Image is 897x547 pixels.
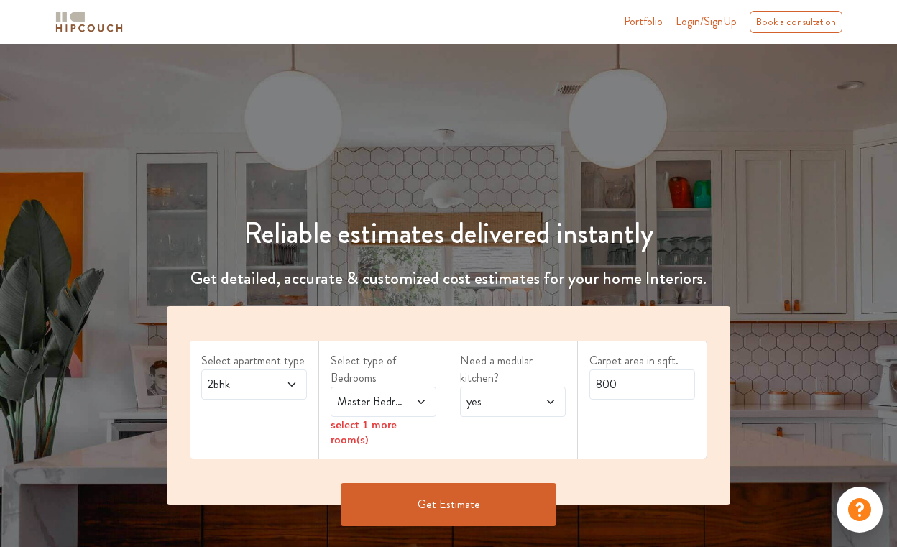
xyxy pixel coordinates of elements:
[331,352,436,387] label: Select type of Bedrooms
[53,9,125,35] img: logo-horizontal.svg
[201,352,307,369] label: Select apartment type
[589,369,695,400] input: Enter area sqft
[205,376,275,393] span: 2bhk
[624,13,663,30] a: Portfolio
[331,417,436,447] div: select 1 more room(s)
[341,483,556,526] button: Get Estimate
[464,393,533,410] span: yes
[53,6,125,38] span: logo-horizontal.svg
[676,13,737,29] span: Login/SignUp
[158,216,739,251] h1: Reliable estimates delivered instantly
[589,352,695,369] label: Carpet area in sqft.
[158,268,739,289] h4: Get detailed, accurate & customized cost estimates for your home Interiors.
[334,393,404,410] span: Master Bedroom
[750,11,842,33] div: Book a consultation
[460,352,566,387] label: Need a modular kitchen?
